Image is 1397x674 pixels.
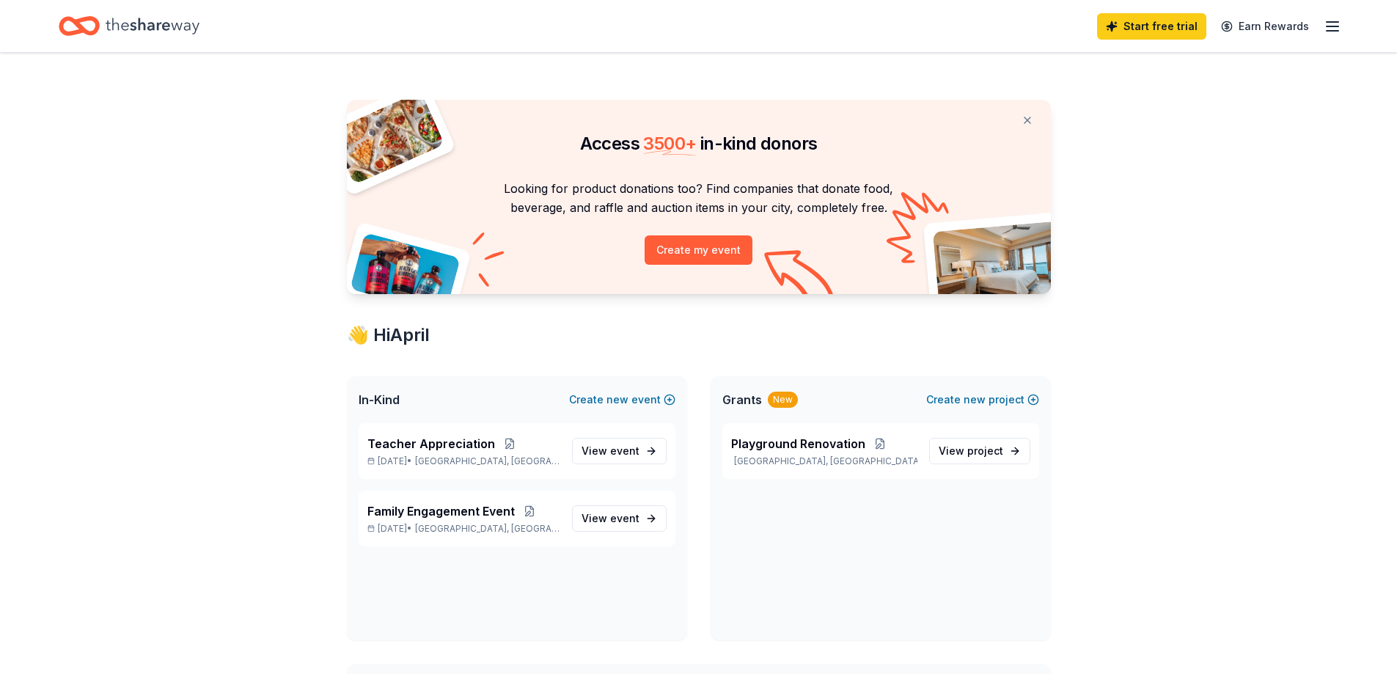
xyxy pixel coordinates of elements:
img: Pizza [330,91,444,185]
span: [GEOGRAPHIC_DATA], [GEOGRAPHIC_DATA] [415,523,560,535]
span: View [939,442,1003,460]
p: [GEOGRAPHIC_DATA], [GEOGRAPHIC_DATA] [731,455,917,467]
div: New [768,392,798,408]
span: Grants [722,391,762,409]
a: Start free trial [1097,13,1206,40]
span: event [610,444,639,457]
span: Playground Renovation [731,435,865,453]
p: [DATE] • [367,455,560,467]
a: View project [929,438,1030,464]
span: View [582,510,639,527]
span: Family Engagement Event [367,502,515,520]
span: 3500 + [643,133,696,154]
p: Looking for product donations too? Find companies that donate food, beverage, and raffle and auct... [364,179,1033,218]
span: [GEOGRAPHIC_DATA], [GEOGRAPHIC_DATA] [415,455,560,467]
span: Access in-kind donors [580,133,818,154]
span: Teacher Appreciation [367,435,495,453]
a: View event [572,505,667,532]
a: Earn Rewards [1212,13,1318,40]
button: Createnewproject [926,391,1039,409]
span: event [610,512,639,524]
img: Curvy arrow [764,250,837,305]
span: new [606,391,628,409]
button: Createnewevent [569,391,675,409]
a: View event [572,438,667,464]
span: View [582,442,639,460]
span: new [964,391,986,409]
span: project [967,444,1003,457]
span: In-Kind [359,391,400,409]
a: Home [59,9,199,43]
button: Create my event [645,235,752,265]
p: [DATE] • [367,523,560,535]
div: 👋 Hi April [347,323,1051,347]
